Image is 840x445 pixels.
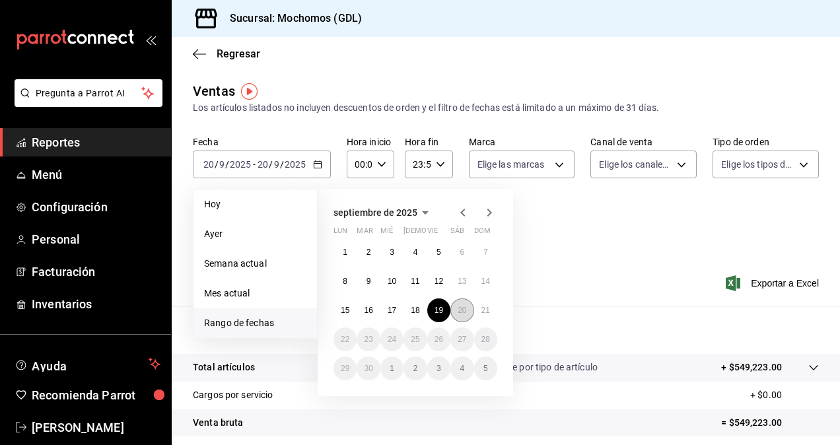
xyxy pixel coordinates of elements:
[32,198,160,216] span: Configuración
[474,357,497,380] button: 5 de octubre de 2025
[341,364,349,373] abbr: 29 de septiembre de 2025
[357,327,380,351] button: 23 de septiembre de 2025
[435,335,443,344] abbr: 26 de septiembre de 2025
[32,133,160,151] span: Reportes
[458,335,466,344] abbr: 27 de septiembre de 2025
[367,248,371,257] abbr: 2 de septiembre de 2025
[427,327,450,351] button: 26 de septiembre de 2025
[204,316,306,330] span: Rango de fechas
[469,137,575,147] label: Marca
[481,335,490,344] abbr: 28 de septiembre de 2025
[257,159,269,170] input: --
[204,257,306,271] span: Semana actual
[450,226,464,240] abbr: sábado
[435,306,443,315] abbr: 19 de septiembre de 2025
[32,356,143,372] span: Ayuda
[357,226,372,240] abbr: martes
[333,357,357,380] button: 29 de septiembre de 2025
[483,364,488,373] abbr: 5 de octubre de 2025
[721,416,819,430] p: = $549,223.00
[284,159,306,170] input: ----
[427,357,450,380] button: 3 de octubre de 2025
[193,48,260,60] button: Regresar
[32,295,160,313] span: Inventarios
[388,335,396,344] abbr: 24 de septiembre de 2025
[357,357,380,380] button: 30 de septiembre de 2025
[341,335,349,344] abbr: 22 de septiembre de 2025
[390,364,394,373] abbr: 1 de octubre de 2025
[273,159,280,170] input: --
[450,240,473,264] button: 6 de septiembre de 2025
[403,269,427,293] button: 11 de septiembre de 2025
[193,416,243,430] p: Venta bruta
[36,86,142,100] span: Pregunta a Parrot AI
[204,287,306,300] span: Mes actual
[347,137,394,147] label: Hora inicio
[474,226,491,240] abbr: domingo
[380,269,403,293] button: 10 de septiembre de 2025
[269,159,273,170] span: /
[219,159,225,170] input: --
[333,207,417,218] span: septiembre de 2025
[427,226,438,240] abbr: viernes
[437,248,441,257] abbr: 5 de septiembre de 2025
[411,335,419,344] abbr: 25 de septiembre de 2025
[450,298,473,322] button: 20 de septiembre de 2025
[450,269,473,293] button: 13 de septiembre de 2025
[32,386,160,404] span: Recomienda Parrot
[229,159,252,170] input: ----
[390,248,394,257] abbr: 3 de septiembre de 2025
[364,335,372,344] abbr: 23 de septiembre de 2025
[450,357,473,380] button: 4 de octubre de 2025
[380,226,393,240] abbr: miércoles
[341,306,349,315] abbr: 15 de septiembre de 2025
[380,240,403,264] button: 3 de septiembre de 2025
[427,240,450,264] button: 5 de septiembre de 2025
[364,306,372,315] abbr: 16 de septiembre de 2025
[458,306,466,315] abbr: 20 de septiembre de 2025
[750,388,819,402] p: + $0.00
[411,277,419,286] abbr: 11 de septiembre de 2025
[474,327,497,351] button: 28 de septiembre de 2025
[193,137,331,147] label: Fecha
[333,240,357,264] button: 1 de septiembre de 2025
[241,83,258,100] img: Tooltip marker
[590,137,697,147] label: Canal de venta
[357,269,380,293] button: 9 de septiembre de 2025
[460,248,464,257] abbr: 6 de septiembre de 2025
[427,269,450,293] button: 12 de septiembre de 2025
[193,81,235,101] div: Ventas
[437,364,441,373] abbr: 3 de octubre de 2025
[483,248,488,257] abbr: 7 de septiembre de 2025
[403,327,427,351] button: 25 de septiembre de 2025
[15,79,162,107] button: Pregunta a Parrot AI
[217,48,260,60] span: Regresar
[413,248,418,257] abbr: 4 de septiembre de 2025
[721,360,782,374] p: + $549,223.00
[193,360,255,374] p: Total artículos
[215,159,219,170] span: /
[145,34,156,45] button: open_drawer_menu
[458,277,466,286] abbr: 13 de septiembre de 2025
[193,101,819,115] div: Los artículos listados no incluyen descuentos de orden y el filtro de fechas está limitado a un m...
[728,275,819,291] button: Exportar a Excel
[32,230,160,248] span: Personal
[364,364,372,373] abbr: 30 de septiembre de 2025
[403,298,427,322] button: 18 de septiembre de 2025
[32,263,160,281] span: Facturación
[357,298,380,322] button: 16 de septiembre de 2025
[481,306,490,315] abbr: 21 de septiembre de 2025
[333,298,357,322] button: 15 de septiembre de 2025
[380,327,403,351] button: 24 de septiembre de 2025
[427,298,450,322] button: 19 de septiembre de 2025
[32,166,160,184] span: Menú
[413,364,418,373] abbr: 2 de octubre de 2025
[343,277,347,286] abbr: 8 de septiembre de 2025
[460,364,464,373] abbr: 4 de octubre de 2025
[411,306,419,315] abbr: 18 de septiembre de 2025
[203,159,215,170] input: --
[474,298,497,322] button: 21 de septiembre de 2025
[450,327,473,351] button: 27 de septiembre de 2025
[721,158,794,171] span: Elige los tipos de orden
